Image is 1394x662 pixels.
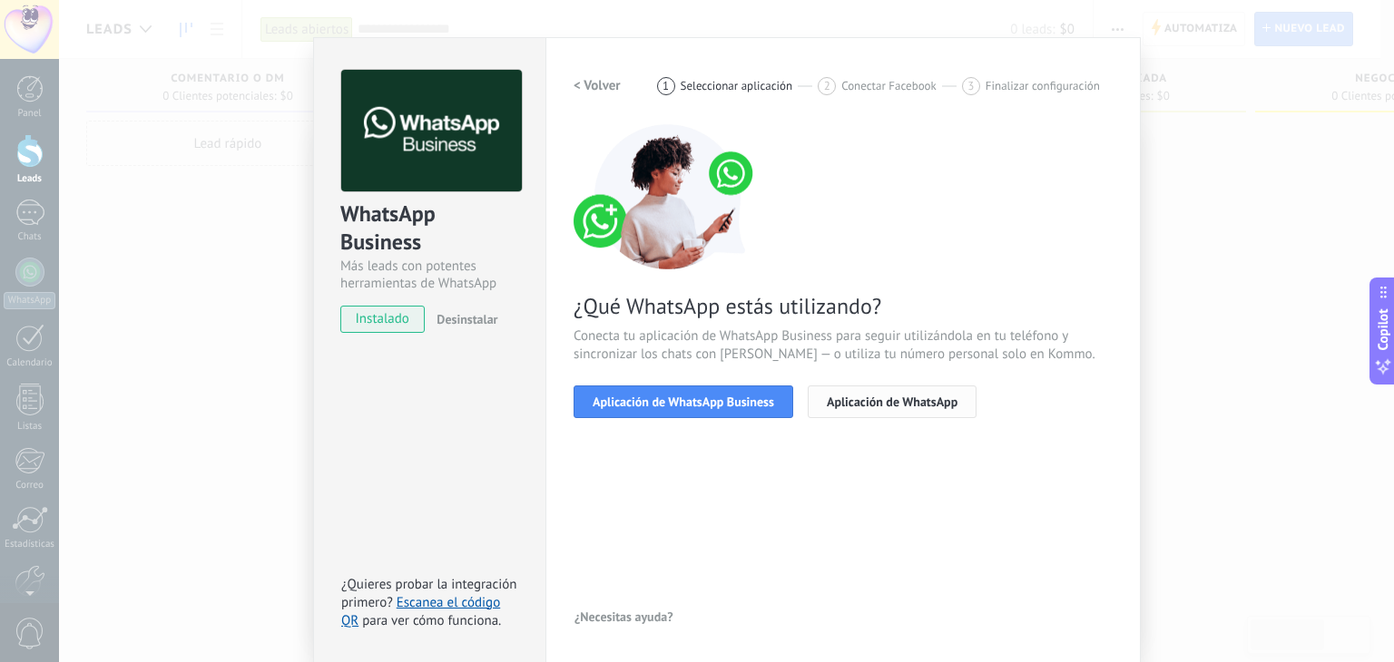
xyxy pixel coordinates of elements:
span: Desinstalar [437,311,497,327]
div: Más leads con potentes herramientas de WhatsApp [340,258,519,292]
span: Copilot [1374,309,1392,351]
span: 1 [663,78,669,93]
span: ¿Quieres probar la integración primero? [341,576,517,611]
button: Aplicación de WhatsApp Business [574,385,793,418]
span: Aplicación de WhatsApp Business [593,395,774,408]
img: connect number [574,124,764,269]
button: ¿Necesitas ayuda? [574,603,674,630]
a: Escanea el código QR [341,594,500,629]
span: Conecta tu aplicación de WhatsApp Business para seguir utilizándola en tu teléfono y sincronizar ... [574,327,1113,364]
button: Desinstalar [429,306,497,333]
span: Aplicación de WhatsApp [827,395,957,408]
span: 3 [967,78,974,93]
button: Aplicación de WhatsApp [808,385,977,418]
span: ¿Necesitas ayuda? [574,610,673,623]
span: Finalizar configuración [986,79,1100,92]
button: < Volver [574,70,621,102]
div: WhatsApp Business [340,200,519,258]
span: 2 [824,78,830,93]
span: para ver cómo funciona. [362,612,501,629]
span: ¿Qué WhatsApp estás utilizando? [574,292,1113,320]
span: Conectar Facebook [841,79,937,92]
span: instalado [341,306,424,333]
h2: < Volver [574,77,621,94]
img: logo_main.png [341,70,522,192]
span: Seleccionar aplicación [681,79,793,92]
